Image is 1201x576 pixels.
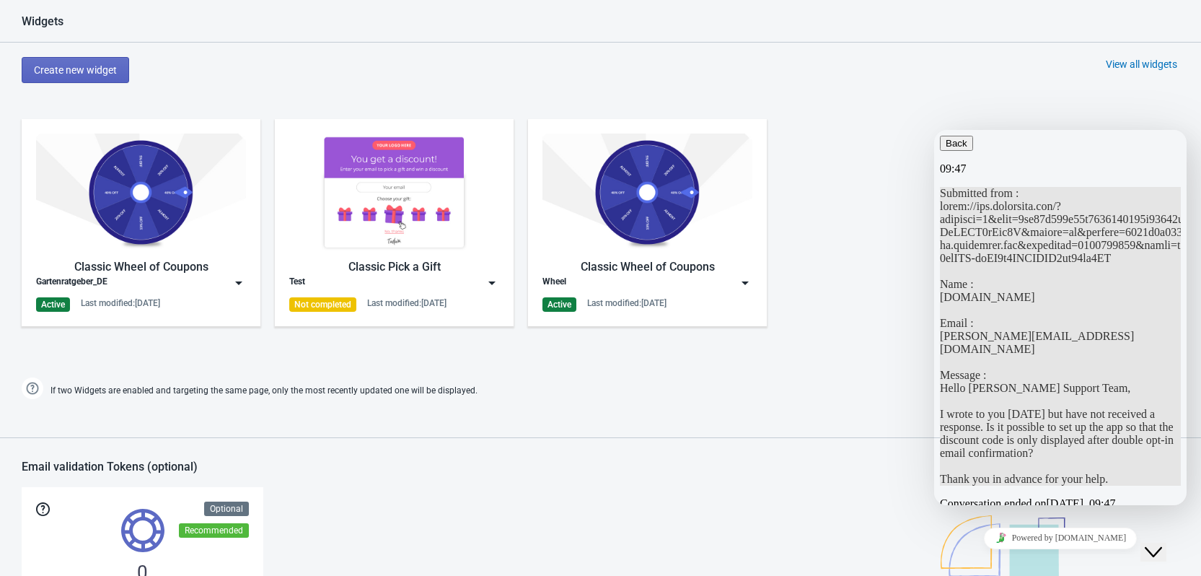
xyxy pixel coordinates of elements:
[542,276,566,290] div: Wheel
[6,367,247,380] p: Conversation ended on
[587,297,667,309] div: Last modified: [DATE]
[289,134,499,251] img: gift_game.jpg
[542,297,576,312] div: Active
[36,276,107,290] div: Gartenratgeber_DE
[22,57,129,83] button: Create new widget
[289,297,356,312] div: Not completed
[367,297,446,309] div: Last modified: [DATE]
[232,276,246,290] img: dropdown.png
[121,509,164,552] img: tokens.svg
[179,523,249,538] div: Recommended
[36,134,246,251] img: classic_game.jpg
[289,276,305,290] div: Test
[289,258,499,276] div: Classic Pick a Gift
[934,522,1187,554] iframe: chat widget
[50,379,478,403] span: If two Widgets are enabled and targeting the same page, only the most recently updated one will b...
[542,258,752,276] div: Classic Wheel of Coupons
[34,64,117,76] span: Create new widget
[485,276,499,290] img: dropdown.png
[81,297,160,309] div: Last modified: [DATE]
[204,502,249,516] div: Optional
[738,276,752,290] img: dropdown.png
[36,297,70,312] div: Active
[22,378,43,399] img: help.png
[934,130,1187,505] iframe: chat widget
[1140,518,1187,562] iframe: chat widget
[1106,57,1177,71] div: View all widgets
[36,258,246,276] div: Classic Wheel of Coupons
[542,134,752,251] img: classic_game.jpg
[113,367,182,380] time: [DATE], 09:47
